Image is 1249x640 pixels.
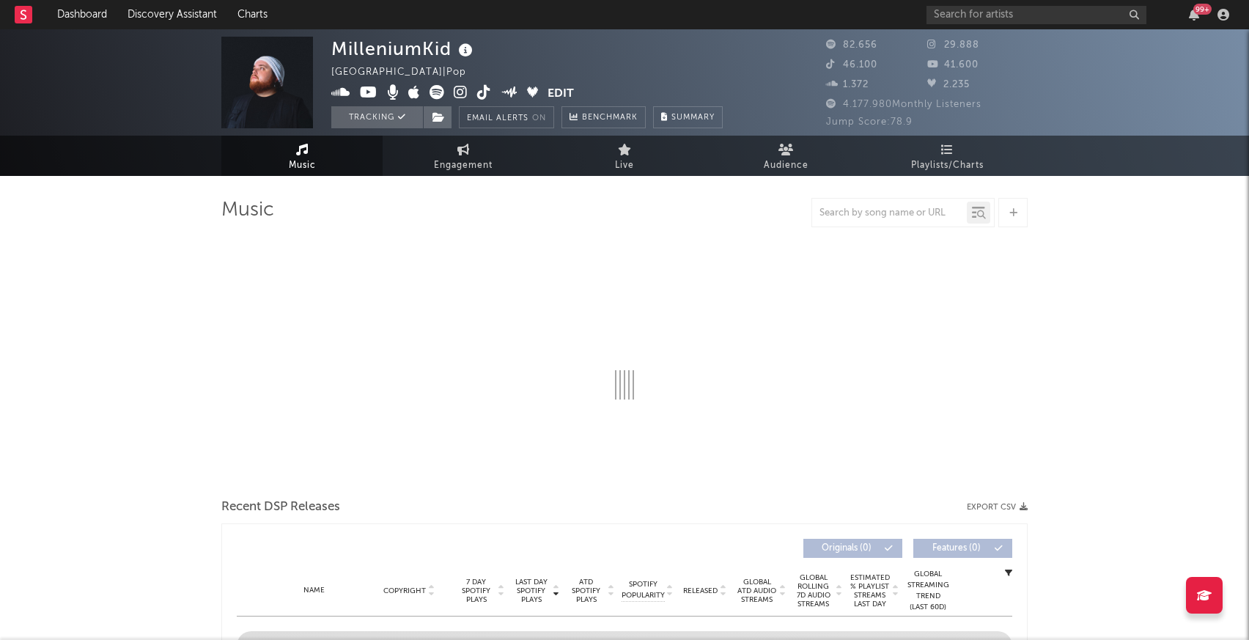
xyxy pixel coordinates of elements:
[544,136,705,176] a: Live
[512,578,550,604] span: Last Day Spotify Plays
[457,578,495,604] span: 7 Day Spotify Plays
[967,503,1028,512] button: Export CSV
[866,136,1028,176] a: Playlists/Charts
[705,136,866,176] a: Audience
[331,37,476,61] div: MilleniumKid
[532,114,546,122] em: On
[826,100,981,109] span: 4.177.980 Monthly Listeners
[826,117,913,127] span: Jump Score: 78.9
[567,578,605,604] span: ATD Spotify Plays
[289,157,316,174] span: Music
[615,157,634,174] span: Live
[923,544,990,553] span: Features ( 0 )
[927,60,979,70] span: 41.600
[926,6,1146,24] input: Search for artists
[622,579,665,601] span: Spotify Popularity
[434,157,493,174] span: Engagement
[683,586,718,595] span: Released
[383,586,426,595] span: Copyright
[1193,4,1212,15] div: 99 +
[813,544,880,553] span: Originals ( 0 )
[906,569,950,613] div: Global Streaming Trend (Last 60D)
[826,40,877,50] span: 82.656
[826,80,869,89] span: 1.372
[561,106,646,128] a: Benchmark
[383,136,544,176] a: Engagement
[221,499,340,516] span: Recent DSP Releases
[653,106,723,128] button: Summary
[1189,9,1199,21] button: 99+
[913,539,1012,558] button: Features(0)
[331,64,483,81] div: [GEOGRAPHIC_DATA] | Pop
[582,109,638,127] span: Benchmark
[812,207,967,219] input: Search by song name or URL
[927,40,979,50] span: 29.888
[927,80,970,89] span: 2.235
[548,85,574,103] button: Edit
[737,578,777,604] span: Global ATD Audio Streams
[850,573,890,608] span: Estimated % Playlist Streams Last Day
[764,157,808,174] span: Audience
[331,106,423,128] button: Tracking
[911,157,984,174] span: Playlists/Charts
[826,60,877,70] span: 46.100
[793,573,833,608] span: Global Rolling 7D Audio Streams
[221,136,383,176] a: Music
[671,114,715,122] span: Summary
[266,585,362,596] div: Name
[803,539,902,558] button: Originals(0)
[459,106,554,128] button: Email AlertsOn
